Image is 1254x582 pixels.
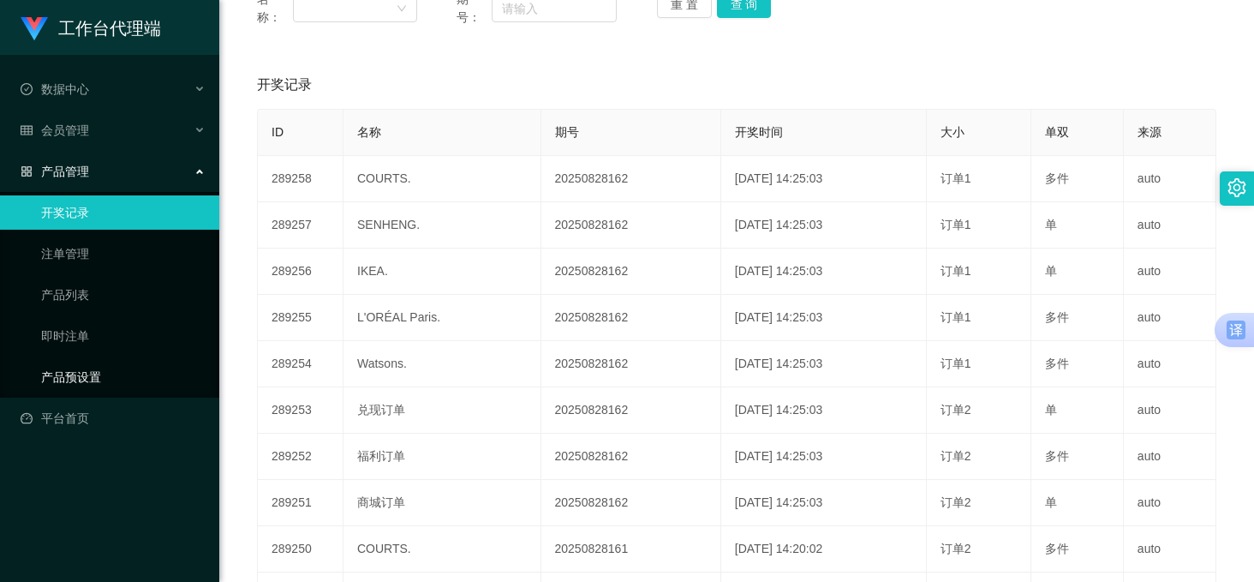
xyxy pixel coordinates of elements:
td: auto [1124,249,1216,295]
td: 289254 [258,341,343,387]
a: 工作台代理端 [21,21,161,34]
td: auto [1124,434,1216,480]
td: [DATE] 14:25:03 [721,249,927,295]
td: 兑现订单 [343,387,541,434]
span: 数据中心 [21,82,89,96]
i: 图标: setting [1227,178,1246,197]
td: [DATE] 14:25:03 [721,202,927,249]
td: [DATE] 14:25:03 [721,295,927,341]
span: ID [272,125,284,139]
td: 20250828162 [541,434,721,480]
span: 期号 [555,125,579,139]
span: 单 [1045,218,1057,231]
td: 20250828162 [541,341,721,387]
td: IKEA. [343,249,541,295]
td: [DATE] 14:25:03 [721,434,927,480]
a: 产品列表 [41,278,206,312]
i: 图标: appstore-o [21,165,33,177]
td: Watsons. [343,341,541,387]
a: 产品预设置 [41,360,206,394]
td: 289256 [258,249,343,295]
td: auto [1124,202,1216,249]
td: 20250828162 [541,202,721,249]
span: 多件 [1045,449,1069,463]
span: 单 [1045,495,1057,509]
td: [DATE] 14:25:03 [721,156,927,202]
span: 订单2 [940,403,971,417]
i: 图标: table [21,124,33,136]
span: 产品管理 [21,165,89,178]
td: auto [1124,480,1216,526]
span: 多件 [1045,542,1069,555]
span: 单 [1045,264,1057,278]
span: 来源 [1138,125,1161,139]
td: auto [1124,387,1216,434]
span: 订单2 [940,542,971,555]
h1: 工作台代理端 [58,1,161,56]
span: 订单1 [940,357,971,370]
td: auto [1124,295,1216,341]
span: 订单1 [940,171,971,185]
td: COURTS. [343,156,541,202]
i: 图标: check-circle-o [21,83,33,95]
span: 多件 [1045,171,1069,185]
td: 20250828162 [541,249,721,295]
span: 会员管理 [21,123,89,137]
td: L'ORÉAL Paris. [343,295,541,341]
span: 订单1 [940,310,971,324]
td: auto [1124,341,1216,387]
span: 多件 [1045,357,1069,370]
a: 图标: dashboard平台首页 [21,401,206,435]
img: logo.9652507e.png [21,17,48,41]
td: 289250 [258,526,343,573]
td: SENHENG. [343,202,541,249]
td: auto [1124,526,1216,573]
span: 订单2 [940,495,971,509]
span: 开奖记录 [257,75,312,95]
td: 289255 [258,295,343,341]
td: 289253 [258,387,343,434]
span: 订单1 [940,264,971,278]
td: 20250828161 [541,526,721,573]
span: 大小 [940,125,964,139]
i: 图标: down [397,3,407,15]
td: 289258 [258,156,343,202]
td: 商城订单 [343,480,541,526]
span: 开奖时间 [735,125,783,139]
a: 开奖记录 [41,195,206,230]
td: 福利订单 [343,434,541,480]
span: 订单2 [940,449,971,463]
td: 289252 [258,434,343,480]
td: 20250828162 [541,387,721,434]
td: [DATE] 14:20:02 [721,526,927,573]
span: 名称 [357,125,381,139]
span: 单双 [1045,125,1069,139]
span: 单 [1045,403,1057,417]
td: 20250828162 [541,295,721,341]
span: 多件 [1045,310,1069,324]
a: 即时注单 [41,319,206,353]
td: 20250828162 [541,156,721,202]
td: 289251 [258,480,343,526]
td: [DATE] 14:25:03 [721,480,927,526]
a: 注单管理 [41,237,206,271]
td: COURTS. [343,526,541,573]
span: 订单1 [940,218,971,231]
td: 20250828162 [541,480,721,526]
td: [DATE] 14:25:03 [721,341,927,387]
td: 289257 [258,202,343,249]
td: [DATE] 14:25:03 [721,387,927,434]
td: auto [1124,156,1216,202]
